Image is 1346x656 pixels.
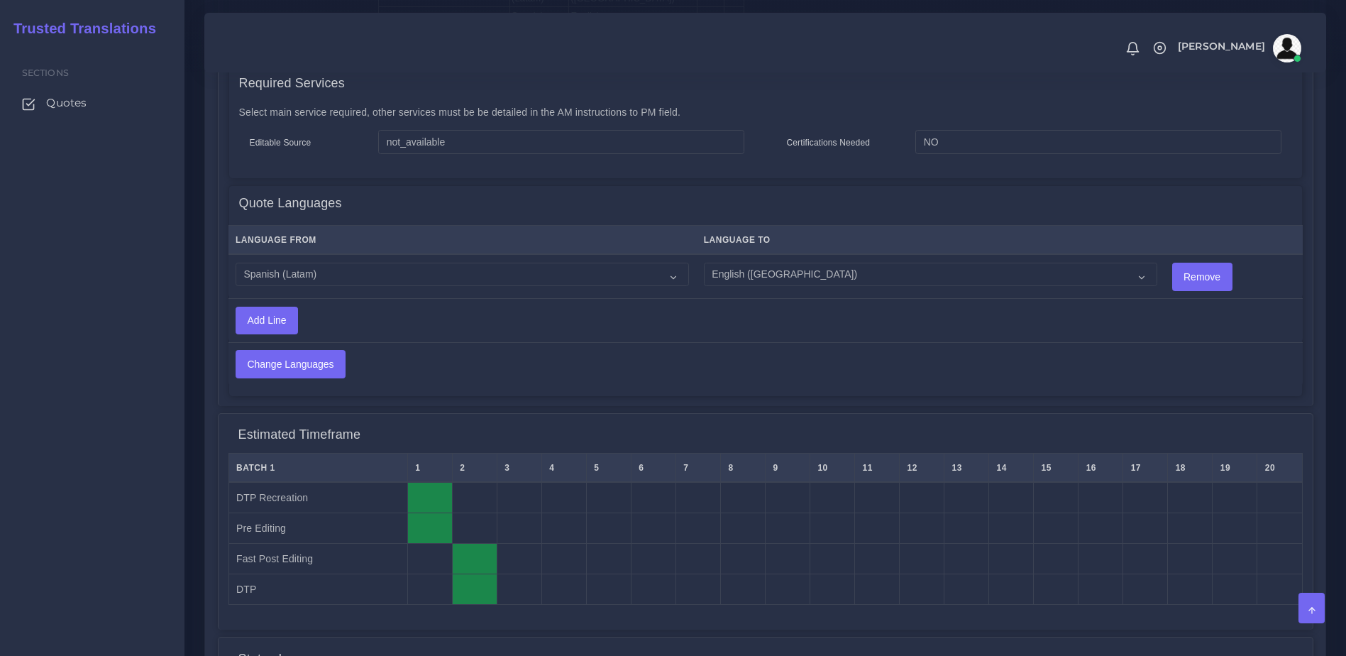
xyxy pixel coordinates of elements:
th: 7 [675,454,720,483]
label: Editable Source [250,136,311,149]
th: 3 [497,454,541,483]
th: 13 [944,454,989,483]
th: Language To [696,226,1164,255]
th: 12 [900,454,944,483]
h4: Estimated Timeframe [238,427,361,443]
th: 18 [1168,454,1213,483]
th: 19 [1213,454,1257,483]
img: avatar [1273,34,1301,62]
input: Remove [1173,263,1232,290]
td: DTP Recreation [228,482,407,513]
th: 11 [854,454,899,483]
th: 9 [765,454,810,483]
span: Quotes [46,95,87,111]
a: [PERSON_NAME]avatar [1171,34,1306,62]
label: Certifications Needed [787,136,871,149]
h4: Quote Languages [239,196,342,212]
td: DTP [228,574,407,605]
td: Fast Post Editing [228,544,407,574]
a: Quotes [11,88,174,118]
h2: Trusted Translations [4,20,156,37]
th: 15 [1034,454,1079,483]
th: 5 [586,454,631,483]
th: 20 [1257,454,1302,483]
input: Add Line [236,307,297,334]
th: 14 [989,454,1034,483]
span: [PERSON_NAME] [1178,41,1265,51]
td: Pre Editing [228,513,407,544]
th: 8 [720,454,765,483]
th: 16 [1079,454,1123,483]
th: 4 [541,454,586,483]
th: 6 [631,454,675,483]
th: 1 [407,454,452,483]
th: Batch 1 [228,454,407,483]
a: Trusted Translations [4,17,156,40]
th: Language From [228,226,697,255]
th: 2 [452,454,497,483]
input: Change Languages [236,351,345,378]
p: Select main service required, other services must be be detailed in the AM instructions to PM field. [239,105,1292,120]
span: Sections [22,67,69,78]
h4: Required Services [239,76,345,92]
th: 10 [810,454,854,483]
th: 17 [1123,454,1168,483]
